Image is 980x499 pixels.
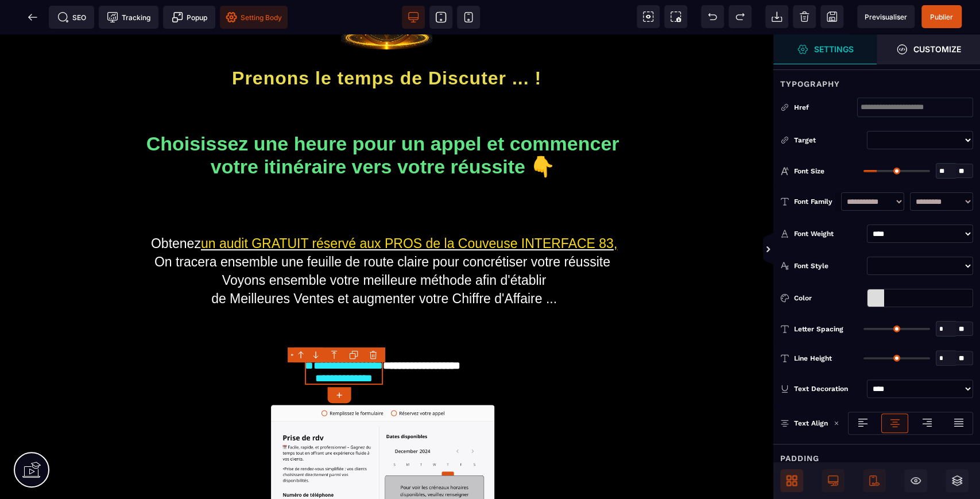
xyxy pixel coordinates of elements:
span: Hide/Show Block [904,469,927,492]
div: Href [780,102,857,113]
span: Open Style Manager [877,34,980,64]
span: Letter Spacing [794,324,843,334]
span: Line Height [794,354,832,363]
span: Mobile Only [863,469,886,492]
span: Open Layers [946,469,969,492]
span: Previsualiser [865,13,907,21]
strong: Customize [913,45,961,53]
div: Font Family [794,196,835,207]
span: Setting Body [226,11,282,23]
span: Screenshot [664,5,687,28]
h1: Choisissez une heure pour un appel et commencer votre itinéraire vers votre réussite 👇 [129,92,637,149]
span: Desktop Only [822,469,845,492]
span: Preview [857,5,915,28]
span: View components [637,5,660,28]
div: Font Weight [794,228,862,239]
span: SEO [57,11,86,23]
p: Text Align [780,417,828,429]
span: Open Blocks [780,469,803,492]
div: Text Decoration [794,383,862,394]
div: Font Style [794,260,862,272]
div: Padding [773,444,980,465]
span: Popup [172,11,207,23]
span: Tracking [107,11,150,23]
span: Font Size [794,167,824,176]
div: Typography [773,69,980,91]
span: Settings [773,34,877,64]
span: Publier [930,13,953,21]
strong: Settings [814,45,854,53]
div: Color [794,292,862,304]
img: loading [834,420,839,426]
div: Target [780,134,862,146]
